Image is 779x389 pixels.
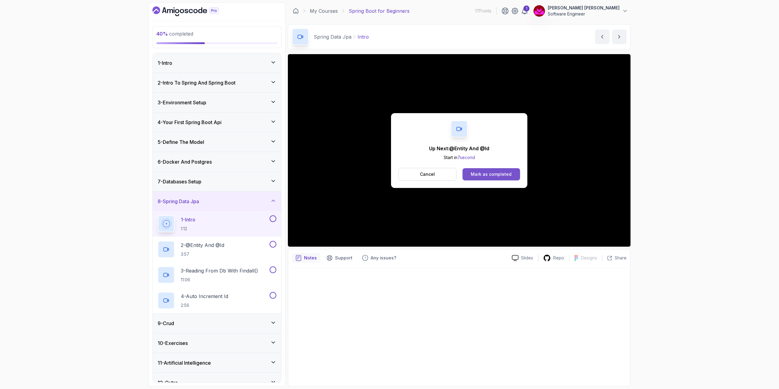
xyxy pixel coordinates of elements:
p: 2:56 [181,302,228,308]
h3: 6 - Docker And Postgres [158,158,212,165]
button: Mark as completed [463,168,520,180]
p: Support [335,255,352,261]
p: Software Engineer [548,11,620,17]
p: 3 - Reading From Db With Findall() [181,267,258,274]
button: Cancel [398,168,456,181]
h3: 7 - Databases Setup [158,178,201,185]
button: Share [602,255,627,261]
button: 2-Intro To Spring And Spring Boot [153,73,281,92]
button: 11-Artificial Intelligence [153,353,281,373]
p: 2 - @Entity And @Id [181,241,224,249]
a: Slides [507,255,538,261]
button: 7-Databases Setup [153,172,281,191]
p: Share [615,255,627,261]
h3: 1 - Intro [158,59,172,67]
p: Cancel [420,171,435,177]
p: Spring Boot for Beginners [349,7,410,15]
button: 5-Define The Model [153,132,281,152]
a: 1 [521,7,528,15]
button: 2-@Entity And @Id3:57 [158,241,276,258]
p: Any issues? [371,255,396,261]
p: Notes [304,255,317,261]
button: next content [612,30,627,44]
button: Support button [323,253,356,263]
h3: 11 - Artificial Intelligence [158,359,211,366]
button: 1-Intro1:12 [158,215,276,232]
p: Start in [429,155,489,161]
a: Dashboard [293,8,299,14]
p: Repo [553,255,564,261]
a: Repo [538,254,569,262]
p: 1:12 [181,226,195,232]
p: Up Next: @Entity And @Id [429,145,489,152]
iframe: 1 - Intro [288,54,631,247]
p: Intro [358,33,369,40]
h3: 3 - Environment Setup [158,99,206,106]
h3: 2 - Intro To Spring And Spring Boot [158,79,236,86]
button: 6-Docker And Postgres [153,152,281,172]
div: 1 [523,5,529,12]
img: user profile image [533,5,545,17]
p: Spring Data Jpa [314,33,351,40]
button: 4-Your First Spring Boot Api [153,113,281,132]
button: user profile image[PERSON_NAME] [PERSON_NAME]Software Engineer [533,5,628,17]
h3: 4 - Your First Spring Boot Api [158,119,222,126]
p: 11:06 [181,277,258,283]
button: notes button [292,253,320,263]
p: Designs [581,255,597,261]
h3: 12 - Outro [158,379,178,386]
button: 3-Reading From Db With Findall()11:06 [158,266,276,283]
p: [PERSON_NAME] [PERSON_NAME] [548,5,620,11]
button: 1-Intro [153,53,281,73]
button: 8-Spring Data Jpa [153,192,281,211]
a: Dashboard [152,6,233,16]
h3: 9 - Crud [158,320,174,327]
button: previous content [595,30,610,44]
button: Feedback button [358,253,400,263]
p: 3:57 [181,251,224,257]
h3: 8 - Spring Data Jpa [158,198,199,205]
span: 40 % [156,31,168,37]
span: completed [156,31,193,37]
button: 4-Auto Increment Id2:56 [158,292,276,309]
p: 1 - Intro [181,216,195,223]
h3: 10 - Exercises [158,339,188,347]
span: 7 second [457,155,475,160]
p: 4 - Auto Increment Id [181,293,228,300]
button: 10-Exercises [153,333,281,353]
h3: 5 - Define The Model [158,138,204,146]
div: Mark as completed [471,171,512,177]
button: 3-Environment Setup [153,93,281,112]
a: My Courses [310,7,338,15]
p: 17 Points [475,8,491,14]
button: 9-Crud [153,314,281,333]
p: Slides [521,255,533,261]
